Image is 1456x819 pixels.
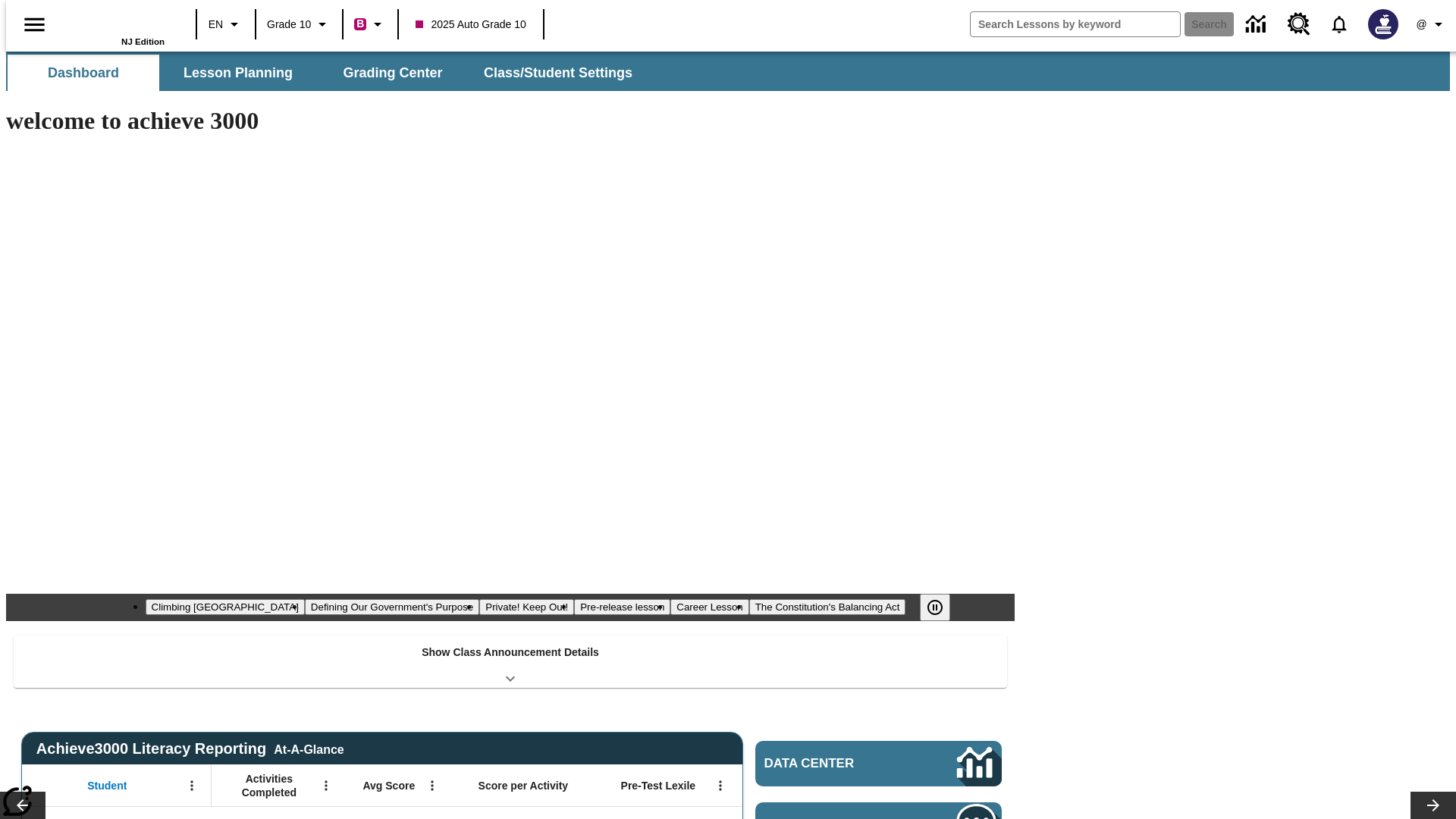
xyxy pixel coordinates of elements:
[670,599,748,615] button: Slide 5 Career Lesson
[87,779,127,792] span: Student
[66,5,165,46] div: Home
[421,774,444,797] button: Open Menu
[1416,17,1426,33] span: @
[484,64,632,82] span: Class/Student Settings
[146,599,305,615] button: Slide 1 Climbing Mount Tai
[48,64,119,82] span: Dashboard
[305,599,479,615] button: Slide 2 Defining Our Government's Purpose
[920,594,950,621] button: Pause
[971,12,1180,36] input: search field
[574,599,670,615] button: Slide 4 Pre-release lesson
[6,107,1015,135] h1: welcome to achieve 3000
[261,11,337,38] button: Grade: Grade 10, Select a grade
[267,17,311,33] span: Grade 10
[1279,4,1319,45] a: Resource Center, Will open in new tab
[184,64,293,82] span: Lesson Planning
[356,14,364,33] span: B
[1237,4,1279,45] a: Data Center
[209,17,223,33] span: EN
[755,741,1002,786] a: Data Center
[1407,11,1456,38] button: Profile/Settings
[362,779,415,792] span: Avg Score
[274,740,344,757] div: At-A-Glance
[315,774,337,797] button: Open Menu
[472,55,645,91] button: Class/Student Settings
[6,55,646,91] div: SubNavbar
[348,11,393,38] button: Boost Class color is violet red. Change class color
[180,774,203,797] button: Open Menu
[162,55,314,91] button: Lesson Planning
[479,599,574,615] button: Slide 3 Private! Keep Out!
[1319,5,1359,44] a: Notifications
[6,52,1450,91] div: SubNavbar
[422,645,599,661] p: Show Class Announcement Details
[920,594,965,621] div: Pause
[764,756,906,771] span: Data Center
[749,599,906,615] button: Slide 6 The Constitution's Balancing Act
[1359,5,1407,44] button: Select a new avatar
[219,772,319,799] span: Activities Completed
[121,37,165,46] span: NJ Edition
[317,55,469,91] button: Grading Center
[12,2,57,47] button: Open side menu
[66,7,165,37] a: Home
[14,635,1007,688] div: Show Class Announcement Details
[8,55,159,91] button: Dashboard
[202,11,250,38] button: Language: EN, Select a language
[416,17,526,33] span: 2025 Auto Grade 10
[1368,9,1398,39] img: Avatar
[479,779,569,792] span: Score per Activity
[36,740,344,758] span: Achieve3000 Literacy Reporting
[1410,792,1456,819] button: Lesson carousel, Next
[709,774,732,797] button: Open Menu
[621,779,696,792] span: Pre-Test Lexile
[343,64,442,82] span: Grading Center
